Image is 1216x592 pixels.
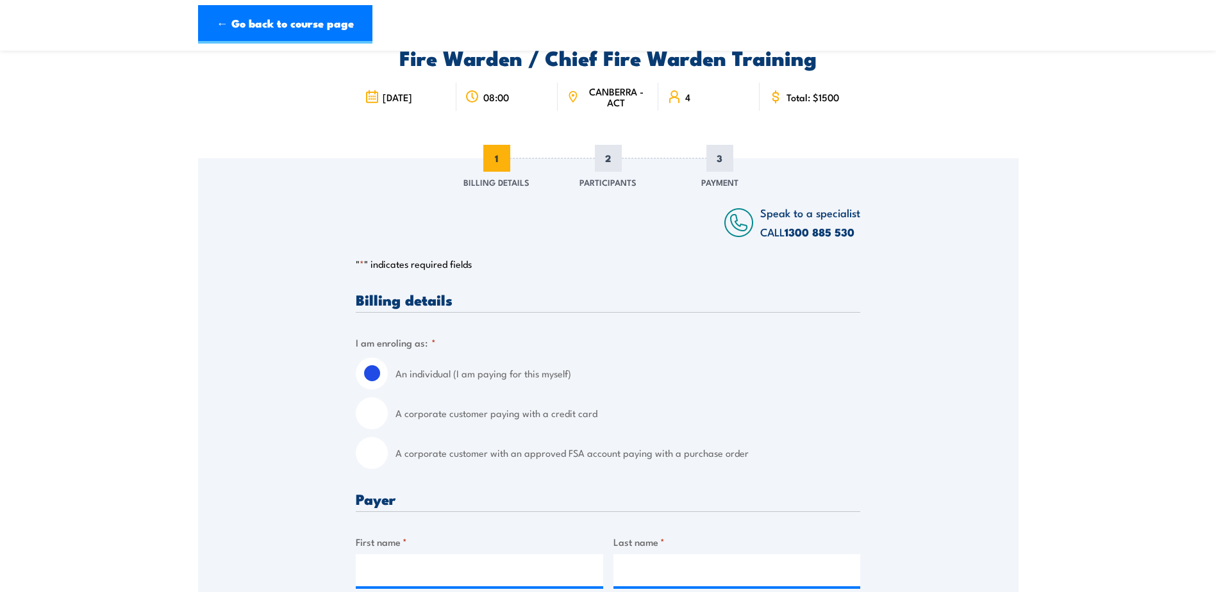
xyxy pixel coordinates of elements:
[583,86,649,108] span: CANBERRA - ACT
[595,145,622,172] span: 2
[463,176,529,188] span: Billing Details
[685,92,690,103] span: 4
[356,292,860,307] h3: Billing details
[706,145,733,172] span: 3
[356,335,436,350] legend: I am enroling as:
[198,5,372,44] a: ← Go back to course page
[396,358,860,390] label: An individual (I am paying for this myself)
[483,92,509,103] span: 08:00
[356,491,860,506] h3: Payer
[396,437,860,469] label: A corporate customer with an approved FSA account paying with a purchase order
[787,92,839,103] span: Total: $1500
[356,534,603,549] label: First name
[701,176,738,188] span: Payment
[785,224,854,240] a: 1300 885 530
[483,145,510,172] span: 1
[383,92,412,103] span: [DATE]
[760,204,860,240] span: Speak to a specialist CALL
[356,48,860,66] h2: Fire Warden / Chief Fire Warden Training
[613,534,861,549] label: Last name
[396,397,860,429] label: A corporate customer paying with a credit card
[579,176,637,188] span: Participants
[356,258,860,270] p: " " indicates required fields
